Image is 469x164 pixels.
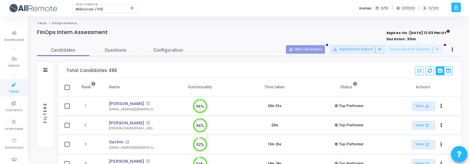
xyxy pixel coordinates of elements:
[312,78,386,97] th: Status
[428,6,439,11] span: 0/201
[75,116,103,135] td: 2
[437,121,446,130] button: Actions
[412,140,435,149] a: View
[289,47,293,52] mat-icon: person_add_alt
[109,83,120,91] div: Name
[146,102,150,105] mat-icon: open_in_new
[412,121,435,130] a: View
[66,68,117,73] div: Total Candidates: 486
[37,21,461,26] nav: breadcrumb
[5,126,23,132] span: Interviews
[8,2,57,15] img: logo
[8,63,20,69] span: Admin
[286,45,325,54] button: Add Candidates
[396,6,400,11] span: C
[37,21,47,25] a: Tests
[268,142,281,147] div: 13m 26s
[9,89,19,95] span: Tests
[412,102,435,111] a: View
[422,6,427,11] span: I
[264,83,285,91] div: Time taken
[387,45,443,54] button: Download PDF Reports
[6,108,22,113] span: Contests
[75,135,103,154] td: 3
[76,7,103,11] span: AllRemote (793)
[386,28,450,36] strong: Expires On : [DATE] 12:03 PM IST
[424,142,430,147] mat-icon: open_in_new
[109,100,144,107] a: [PERSON_NAME]
[109,139,123,145] a: Sachin
[146,121,150,125] mat-icon: open_in_new
[42,77,48,149] div: Filters
[75,78,103,97] th: Rank
[402,6,415,11] span: 0/1000
[5,145,23,151] span: Questions
[386,78,461,97] th: Actions
[271,123,278,128] div: 23m
[333,47,337,52] mat-icon: save_alt
[37,29,108,36] h4: FinOps Intern Assessment
[330,45,385,54] button: Export Excel Report
[125,140,129,144] mat-icon: open_in_new
[437,102,446,111] button: Actions
[163,78,237,97] th: Functionality
[130,6,135,11] mat-icon: Clear
[109,145,156,150] div: [EMAIL_ADDRESS][DOMAIN_NAME]
[339,123,364,127] span: Top Performer
[437,140,446,149] button: Actions
[52,21,95,25] span: FinOps Intern Assessment
[339,104,364,108] span: Top Performer
[89,47,142,54] span: Questions
[109,120,144,126] a: [PERSON_NAME]
[75,97,103,116] td: 1
[424,122,430,128] mat-icon: open_in_new
[268,103,281,109] div: 20m 33s
[381,6,388,11] span: 0/10
[339,142,364,146] span: Top Performer
[386,36,416,42] strong: Duration : 30m
[109,107,156,112] div: [EMAIL_ADDRESS][DOMAIN_NAME]
[392,5,393,11] span: |
[375,6,379,11] span: T
[359,6,372,11] label: Invites:
[424,103,430,109] mat-icon: open_in_new
[418,5,419,11] span: |
[4,37,24,43] span: Dashboard
[37,47,89,54] span: Candidates
[109,126,156,131] div: [PERSON_NAME][EMAIL_ADDRESS][DOMAIN_NAME]
[436,66,453,75] div: View Options
[146,159,150,163] mat-icon: open_in_new
[153,47,183,54] span: Configuration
